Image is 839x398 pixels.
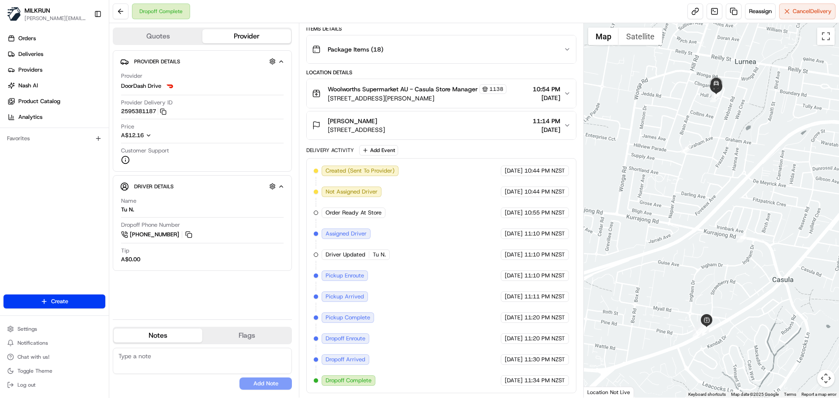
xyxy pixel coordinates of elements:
[688,391,726,398] button: Keyboard shortcuts
[51,298,68,305] span: Create
[114,29,202,43] button: Quotes
[3,351,105,363] button: Chat with us!
[584,387,634,398] div: Location Not Live
[505,293,523,301] span: [DATE]
[745,3,776,19] button: Reassign
[524,272,565,280] span: 11:10 PM NZST
[779,3,836,19] button: CancelDelivery
[749,7,772,15] span: Reassign
[505,230,523,238] span: [DATE]
[373,251,386,259] span: Tu N.
[681,144,691,153] div: 8
[524,356,565,363] span: 11:30 PM NZST
[3,365,105,377] button: Toggle Theme
[17,339,48,346] span: Notifications
[699,324,708,333] div: 3
[3,47,109,61] a: Deliveries
[533,125,560,134] span: [DATE]
[24,6,50,15] button: MILKRUN
[121,256,140,263] div: A$0.00
[120,54,284,69] button: Provider Details
[121,221,180,229] span: Dropoff Phone Number
[817,28,835,45] button: Toggle fullscreen view
[586,386,615,398] img: Google
[524,335,565,343] span: 11:20 PM NZST
[307,79,576,108] button: Woolworths Supermarket AU - Casula Store Manager1138[STREET_ADDRESS][PERSON_NAME]10:54 PM[DATE]
[121,99,173,107] span: Provider Delivery ID
[524,293,565,301] span: 11:11 PM NZST
[202,29,291,43] button: Provider
[165,81,175,91] img: doordash_logo_v2.png
[134,183,173,190] span: Driver Details
[3,31,109,45] a: Orders
[326,314,370,322] span: Pickup Complete
[306,25,576,32] div: Items Details
[3,63,109,77] a: Providers
[18,35,36,42] span: Orders
[17,325,37,332] span: Settings
[505,314,523,322] span: [DATE]
[17,367,52,374] span: Toggle Theme
[326,356,365,363] span: Dropoff Arrived
[533,85,560,93] span: 10:54 PM
[328,94,506,103] span: [STREET_ADDRESS][PERSON_NAME]
[3,132,105,145] div: Favorites
[306,69,576,76] div: Location Details
[710,93,720,102] div: 9
[505,188,523,196] span: [DATE]
[524,209,565,217] span: 10:55 PM NZST
[134,58,180,65] span: Provider Details
[801,392,836,397] a: Report a map error
[586,386,615,398] a: Open this area in Google Maps (opens a new window)
[524,167,565,175] span: 10:44 PM NZST
[121,247,129,255] span: Tip
[3,337,105,349] button: Notifications
[784,392,796,397] a: Terms (opens in new tab)
[120,179,284,194] button: Driver Details
[202,329,291,343] button: Flags
[326,377,371,384] span: Dropoff Complete
[326,251,365,259] span: Driver Updated
[505,335,523,343] span: [DATE]
[489,86,503,93] span: 1138
[17,353,49,360] span: Chat with us!
[121,206,134,214] div: Tu N.
[307,35,576,63] button: Package Items (18)
[121,72,142,80] span: Provider
[18,66,42,74] span: Providers
[121,82,161,90] span: DoorDash Drive
[121,230,194,239] a: [PHONE_NUMBER]
[114,329,202,343] button: Notes
[326,188,378,196] span: Not Assigned Driver
[326,335,365,343] span: Dropoff Enroute
[693,327,702,337] div: 6
[18,50,43,58] span: Deliveries
[24,15,87,22] button: [PERSON_NAME][EMAIL_ADDRESS][DOMAIN_NAME]
[817,370,835,387] button: Map camera controls
[3,3,90,24] button: MILKRUNMILKRUN[PERSON_NAME][EMAIL_ADDRESS][DOMAIN_NAME]
[505,167,523,175] span: [DATE]
[505,251,523,259] span: [DATE]
[619,28,662,45] button: Show satellite imagery
[588,28,619,45] button: Show street map
[731,392,779,397] span: Map data ©2025 Google
[737,233,746,242] div: 7
[3,79,109,93] a: Nash AI
[326,272,364,280] span: Pickup Enroute
[18,82,38,90] span: Nash AI
[306,147,354,154] div: Delivery Activity
[326,209,381,217] span: Order Ready At Store
[121,123,134,131] span: Price
[328,117,377,125] span: [PERSON_NAME]
[18,113,42,121] span: Analytics
[3,323,105,335] button: Settings
[505,209,523,217] span: [DATE]
[533,117,560,125] span: 11:14 PM
[121,107,166,115] button: 2595381187
[121,147,169,155] span: Customer Support
[326,230,367,238] span: Assigned Driver
[505,356,523,363] span: [DATE]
